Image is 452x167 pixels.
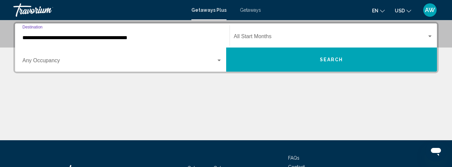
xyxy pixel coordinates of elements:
[372,8,378,13] span: en
[240,7,261,13] a: Getaways
[395,6,411,15] button: Change currency
[15,23,437,72] div: Search widget
[13,3,185,17] a: Travorium
[288,155,299,161] a: FAQs
[421,3,439,17] button: User Menu
[395,8,405,13] span: USD
[320,57,343,63] span: Search
[191,7,227,13] a: Getaways Plus
[226,48,437,72] button: Search
[425,140,447,162] iframe: Button to launch messaging window
[372,6,385,15] button: Change language
[425,7,435,13] span: AW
